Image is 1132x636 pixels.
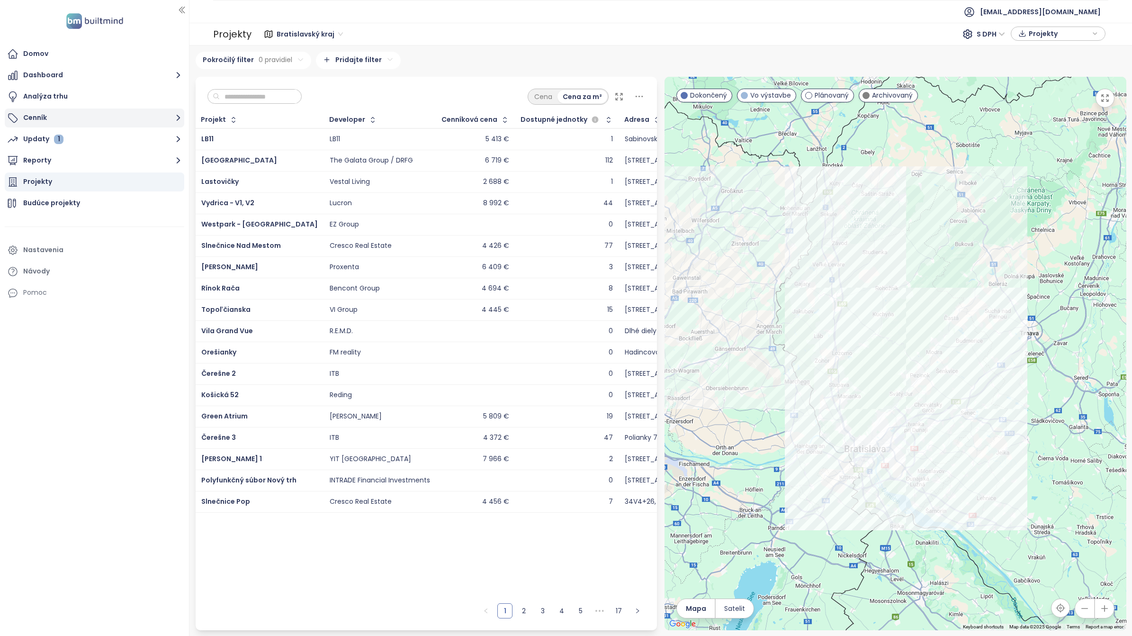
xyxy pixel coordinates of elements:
[625,284,686,293] div: [STREET_ADDRESS]
[201,390,239,400] a: Košická 52
[23,265,50,277] div: Návody
[625,370,686,378] div: [STREET_ADDRESS]
[516,603,531,618] li: 2
[330,412,382,421] div: [PERSON_NAME]
[330,434,339,442] div: ITB
[625,242,686,250] div: [STREET_ADDRESS]
[201,326,253,336] a: Vila Grand Vue
[201,433,236,442] a: Čerešne 3
[605,156,613,165] div: 112
[603,199,613,208] div: 44
[574,604,588,618] a: 5
[277,27,343,41] span: Bratislavský kraj
[609,348,613,357] div: 0
[625,434,790,442] div: Polianky 7A, 841 01 Dúbravka, [GEOGRAPHIC_DATA]
[716,599,754,618] button: Satelit
[667,618,698,630] a: Open this area in Google Maps (opens a new window)
[329,117,365,123] div: Developer
[478,603,494,618] li: Predchádzajúca strana
[201,262,258,272] a: [PERSON_NAME]
[54,135,63,144] div: 1
[5,87,184,106] a: Analýza trhu
[330,306,358,314] div: VI Group
[625,476,686,485] div: [STREET_ADDRESS]
[201,241,281,250] a: Slnečnice Nad Mestom
[201,369,236,378] a: Čerešne 2
[609,263,613,272] div: 3
[963,624,1004,630] button: Keyboard shortcuts
[1016,27,1100,41] div: button
[330,199,352,208] div: Lucron
[441,117,497,123] div: Cenníková cena
[573,603,588,618] li: 5
[483,199,509,208] div: 8 992 €
[607,412,613,421] div: 19
[625,178,686,186] div: [STREET_ADDRESS]
[724,603,745,614] span: Satelit
[521,114,601,126] div: Dostupné jednotky
[330,327,353,336] div: R.E.M.D.
[483,434,509,442] div: 4 372 €
[478,603,494,618] button: left
[201,347,236,357] a: Orešianky
[609,327,613,336] div: 0
[592,603,607,618] li: Nasledujúcich 5 strán
[607,306,613,314] div: 15
[1067,624,1080,629] a: Terms (opens in new tab)
[625,391,686,400] div: [STREET_ADDRESS]
[201,177,239,186] a: Lastovičky
[23,91,68,102] div: Analýza trhu
[1029,27,1090,41] span: Projekty
[609,476,613,485] div: 0
[5,130,184,149] button: Updaty 1
[611,178,613,186] div: 1
[201,454,262,463] a: [PERSON_NAME] 1
[330,370,339,378] div: ITB
[23,48,48,60] div: Domov
[625,412,686,421] div: [STREET_ADDRESS]
[625,498,719,506] div: 34V4+26, [STREET_ADDRESS]
[23,133,63,145] div: Updaty
[535,603,550,618] li: 3
[554,603,569,618] li: 4
[611,604,626,618] a: 17
[625,156,686,165] div: [STREET_ADDRESS]
[630,603,645,618] li: Nasledujúca strana
[1086,624,1123,629] a: Report a map error
[485,135,509,144] div: 5 413 €
[23,176,52,188] div: Projekty
[609,391,613,400] div: 0
[330,476,430,485] div: INTRADE Financial Investments
[482,498,509,506] div: 4 456 €
[604,242,613,250] div: 77
[5,109,184,127] button: Cenník
[555,604,569,618] a: 4
[485,156,509,165] div: 6 719 €
[330,455,411,463] div: YIT [GEOGRAPHIC_DATA]
[5,66,184,85] button: Dashboard
[686,603,706,614] span: Mapa
[557,90,607,103] div: Cena za m²
[5,45,184,64] a: Domov
[625,327,861,336] div: Dlhé diely I 3244/74, 841 04 [GEOGRAPHIC_DATA], [GEOGRAPHIC_DATA]
[625,306,686,314] div: [STREET_ADDRESS]
[201,411,248,421] a: Green Atrium
[872,90,913,100] span: Archivovaný
[201,219,318,229] a: Westpark - [GEOGRAPHIC_DATA]
[609,284,613,293] div: 8
[483,178,509,186] div: 2 688 €
[609,455,613,463] div: 2
[201,134,214,144] span: LB11
[330,156,413,165] div: The Galata Group / DRFG
[521,117,587,123] span: Dostupné jednotky
[625,348,867,357] div: Hadincová 6, 841 06 Záhorská [GEOGRAPHIC_DATA], [GEOGRAPHIC_DATA]
[483,608,489,614] span: left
